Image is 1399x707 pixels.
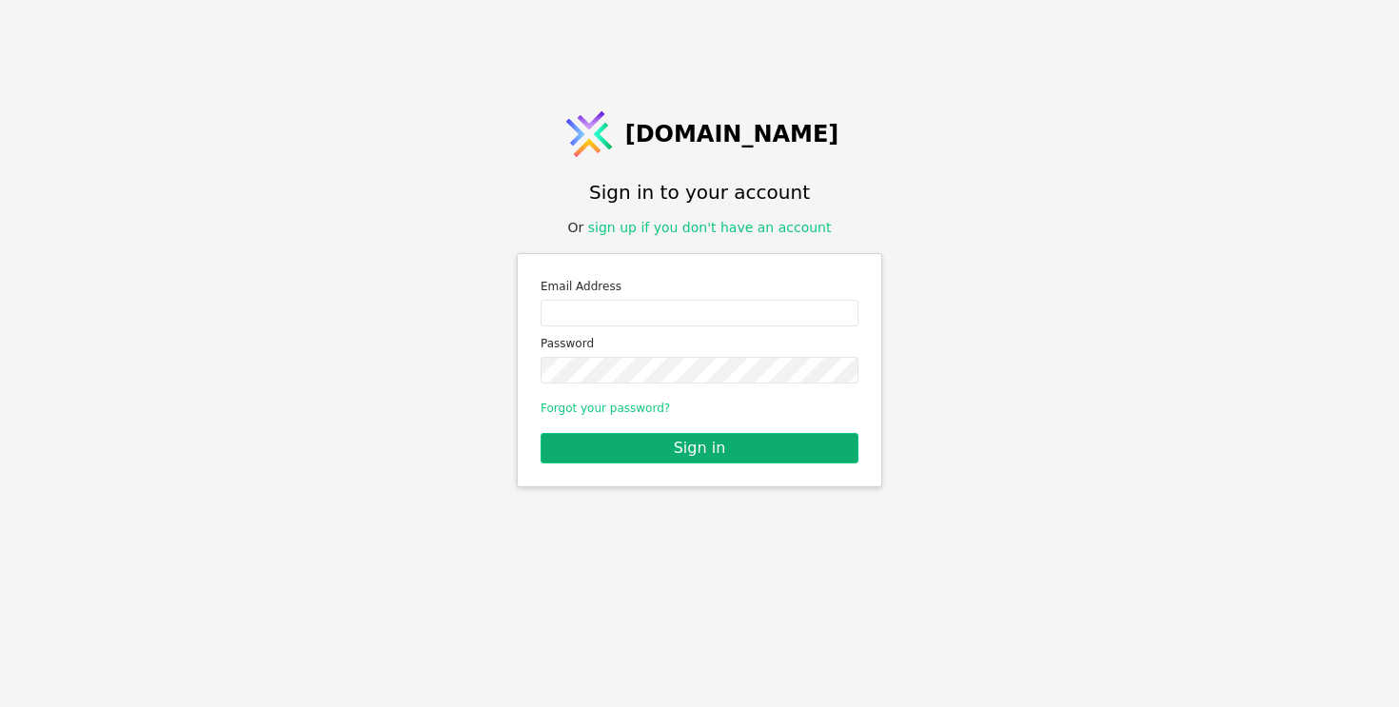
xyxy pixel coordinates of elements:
h1: Sign in to your account [589,178,810,206]
span: [DOMAIN_NAME] [625,117,839,151]
a: Forgot your password? [541,402,670,415]
button: Sign in [541,433,858,463]
a: sign up if you don't have an account [588,220,832,235]
input: Email address [541,300,858,326]
label: Password [541,334,858,353]
a: [DOMAIN_NAME] [561,106,839,163]
label: Email Address [541,277,858,296]
input: Password [541,357,858,383]
div: Or [568,218,832,238]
